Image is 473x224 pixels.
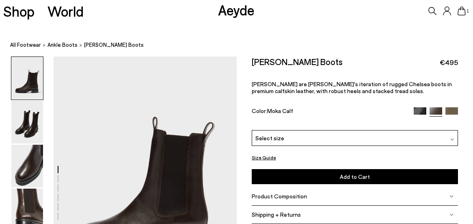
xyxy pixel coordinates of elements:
img: Jack Chelsea Boots - Image 3 [11,145,43,187]
span: ankle boots [48,41,78,48]
span: Product Composition [252,193,307,200]
span: €495 [440,57,458,67]
a: World [48,4,84,18]
a: 1 [458,7,466,15]
span: 1 [466,9,470,13]
div: Color: [252,107,407,117]
span: Shipping + Returns [252,211,301,218]
button: Size Guide [252,152,276,162]
a: All Footwear [10,41,41,49]
img: svg%3E [449,213,454,217]
h2: [PERSON_NAME] Boots [252,57,343,67]
a: Aeyde [218,1,255,18]
a: Shop [3,4,35,18]
img: Jack Chelsea Boots - Image 1 [11,57,43,100]
span: [PERSON_NAME] are [PERSON_NAME]'s iteration of rugged Chelsea boots in premium calfskin leather, ... [252,80,452,94]
span: [PERSON_NAME] Boots [84,41,144,49]
a: ankle boots [48,41,78,49]
button: Add to Cart [252,169,458,184]
span: Add to Cart [340,173,370,180]
nav: breadcrumb [10,34,473,57]
img: Jack Chelsea Boots - Image 2 [11,101,43,144]
span: Select size [255,133,284,142]
img: svg%3E [450,137,454,141]
img: svg%3E [449,194,454,198]
span: Moka Calf [267,107,293,114]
